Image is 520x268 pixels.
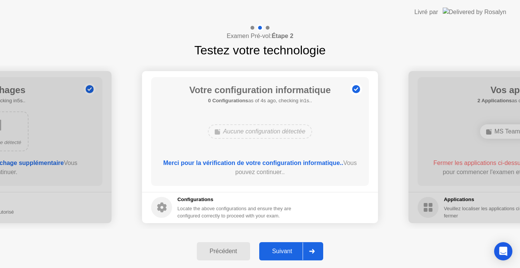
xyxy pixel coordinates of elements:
[272,33,293,39] b: Étape 2
[199,248,248,255] div: Précédent
[194,41,325,59] h1: Testez votre technologie
[162,159,358,177] div: Vous pouvez continuer..
[163,160,343,166] b: Merci pour la vérification de votre configuration informatique..
[208,124,312,139] div: Aucune configuration détectée
[177,205,293,219] div: Locate the above configurations and ensure they are configured correctly to proceed with your exam.
[443,8,506,16] img: Delivered by Rosalyn
[259,242,324,260] button: Suivant
[197,242,250,260] button: Précédent
[494,242,512,260] div: Open Intercom Messenger
[415,8,438,17] div: Livré par
[189,97,331,105] h5: as of 4s ago, checking in1s..
[189,83,331,97] h1: Votre configuration informatique
[227,32,293,41] h4: Examen Pré-vol:
[208,98,248,103] b: 0 Configurations
[177,196,293,203] h5: Configurations
[262,248,303,255] div: Suivant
